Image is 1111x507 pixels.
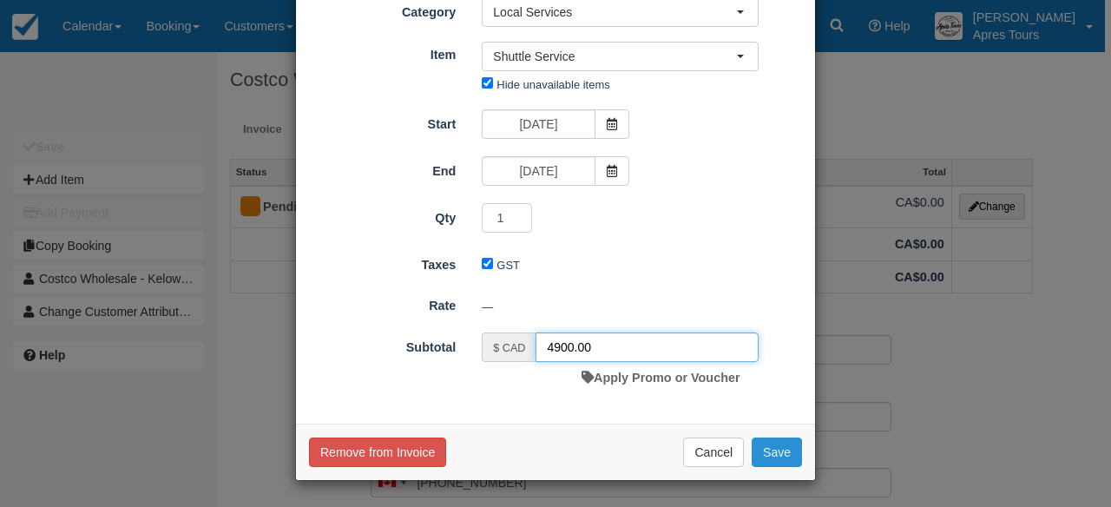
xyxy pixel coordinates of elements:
[296,203,469,227] label: Qty
[683,438,744,467] button: Cancel
[296,250,469,274] label: Taxes
[296,291,469,315] label: Rate
[309,438,446,467] button: Remove from Invoice
[493,48,736,65] span: Shuttle Service
[582,371,740,385] a: Apply Promo or Voucher
[469,293,815,321] div: —
[296,333,469,357] label: Subtotal
[296,156,469,181] label: End
[493,3,736,21] span: Local Services
[296,109,469,134] label: Start
[493,342,525,354] small: $ CAD
[482,42,759,71] button: Shuttle Service
[752,438,802,467] button: Save
[496,78,609,91] label: Hide unavailable items
[296,40,469,64] label: Item
[496,259,520,272] label: GST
